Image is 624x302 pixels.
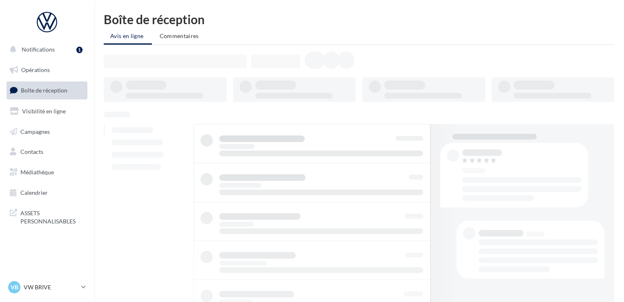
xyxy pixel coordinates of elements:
a: Contacts [5,143,89,160]
a: Médiathèque [5,164,89,181]
p: VW BRIVE [24,283,78,291]
span: Notifications [22,46,55,53]
span: VB [11,283,18,291]
span: Calendrier [20,189,48,196]
a: Calendrier [5,184,89,201]
a: VB VW BRIVE [7,279,87,295]
span: ASSETS PERSONNALISABLES [20,207,84,225]
span: Boîte de réception [21,87,67,94]
div: 1 [76,47,82,53]
a: Campagnes [5,123,89,140]
span: Contacts [20,148,43,155]
a: Opérations [5,61,89,79]
span: Visibilité en ligne [22,108,66,115]
a: ASSETS PERSONNALISABLES [5,204,89,228]
span: Médiathèque [20,169,54,176]
span: Commentaires [160,32,199,39]
button: Notifications 1 [5,41,86,58]
span: Opérations [21,66,50,73]
span: Campagnes [20,128,50,135]
div: Boîte de réception [104,13,614,25]
a: Visibilité en ligne [5,103,89,120]
a: Boîte de réception [5,81,89,99]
